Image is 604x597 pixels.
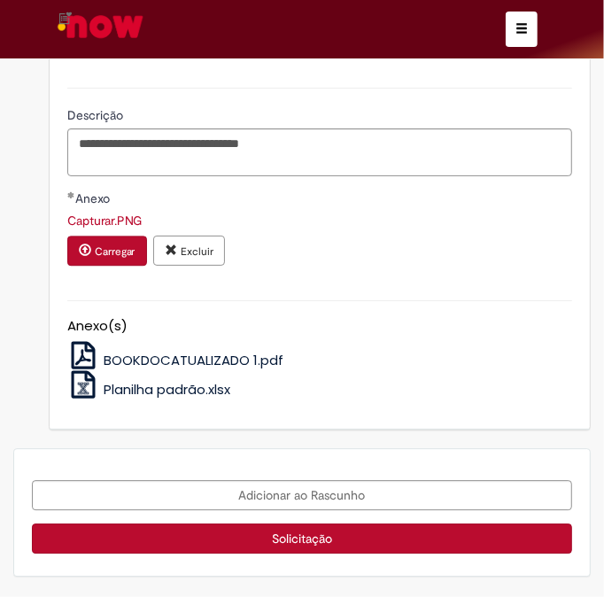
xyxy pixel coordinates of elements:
button: Solicitação [32,523,572,554]
span: Obrigatório Preenchido [67,191,75,198]
img: ServiceNow [55,9,146,44]
a: BOOKDOCATUALIZADO 1.pdf [67,351,284,369]
a: Download de Capturar.PNG [67,213,143,229]
a: Planilha padrão.xlsx [67,380,231,399]
textarea: Descrição [67,128,572,176]
h5: Anexo(s) [67,319,572,334]
button: Carregar anexo de Anexo Required [67,236,147,266]
span: Anexo [75,190,113,206]
button: Alternar navegação [506,12,538,47]
button: Adicionar ao Rascunho [32,480,572,510]
button: Excluir anexo Capturar.PNG [153,236,225,266]
span: Planilha padrão.xlsx [104,380,230,399]
span: BOOKDOCATUALIZADO 1.pdf [104,351,283,369]
small: Carregar [95,244,136,259]
span: Descrição [67,107,127,123]
small: Excluir [181,244,213,259]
